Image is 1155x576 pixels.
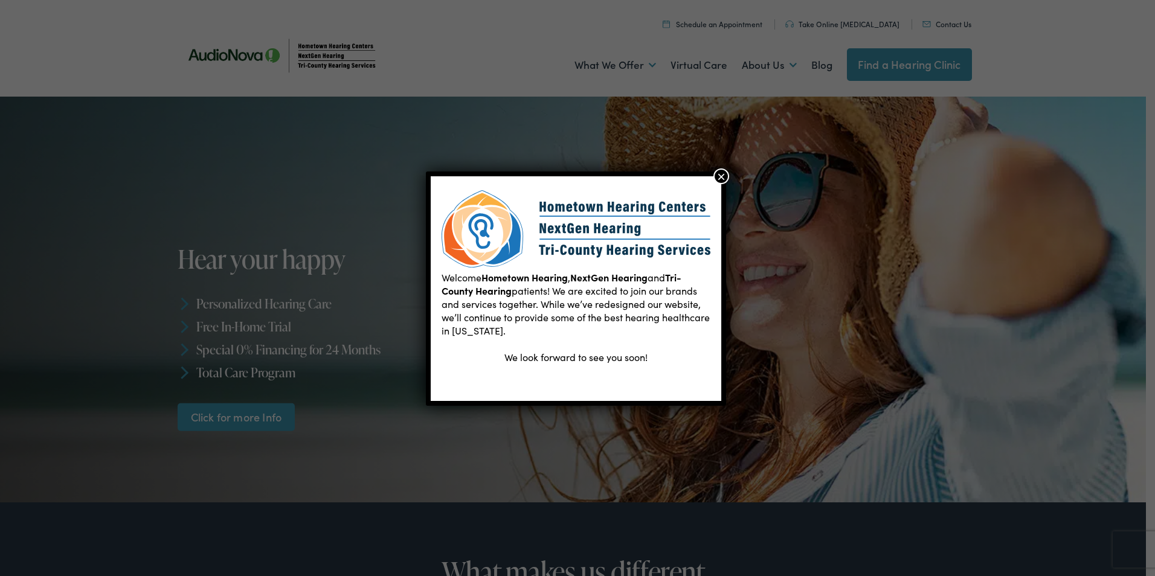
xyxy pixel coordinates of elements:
[713,168,729,184] button: Close
[504,350,648,363] span: We look forward to see you soon!
[481,270,568,284] b: Hometown Hearing
[570,270,648,284] b: NextGen Hearing
[442,270,710,337] span: Welcome , and patients! We are excited to join our brands and services together. While we’ve rede...
[442,270,681,297] b: Tri-County Hearing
